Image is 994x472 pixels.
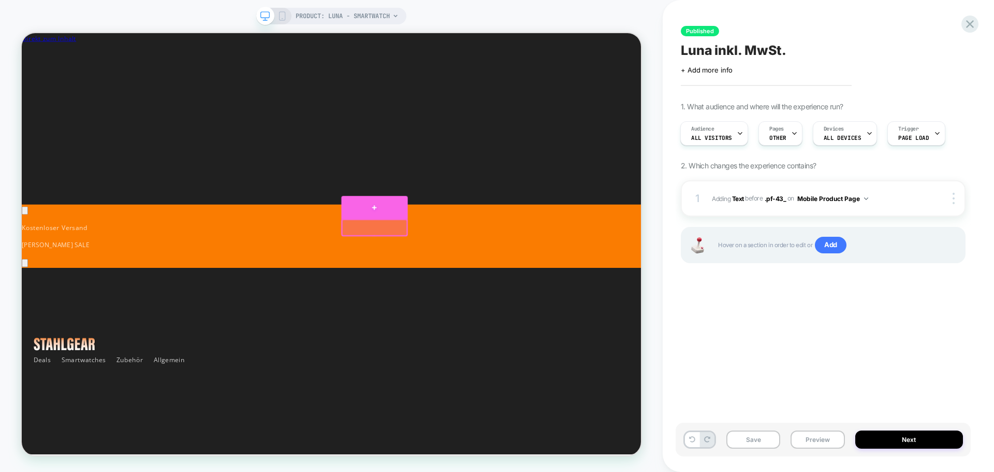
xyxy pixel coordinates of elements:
summary: Allgemein [176,431,231,441]
span: Allgemein [176,431,217,441]
span: Luna inkl. MwSt. [681,42,786,58]
div: 1 [692,189,703,208]
span: Hover on a section in order to edit or [718,237,954,253]
span: Trigger [898,125,918,133]
span: Add [815,237,846,253]
button: Save [726,431,780,449]
span: ALL DEVICES [824,134,861,141]
summary: Deals [16,431,53,441]
a: StahlGear [16,406,810,428]
img: StahlGear [16,406,98,424]
img: close [953,193,955,204]
span: PRODUCT: Luna - Smartwatch [296,8,390,24]
span: Zubehör [126,431,162,441]
button: Next [855,431,963,449]
span: Devices [824,125,844,133]
span: Adding [712,194,744,202]
summary: Smartwatches [53,431,126,441]
span: .pf-43_ [765,194,786,202]
span: All Visitors [691,134,732,141]
img: down arrow [864,197,868,200]
span: 1. What audience and where will the experience run? [681,102,843,111]
button: Mobile Product Page [797,192,868,205]
span: OTHER [769,134,786,141]
span: + Add more info [681,66,733,74]
button: Preview [791,431,844,449]
span: Page Load [898,134,929,141]
span: Published [681,26,719,36]
b: Text [732,194,744,202]
span: BEFORE [745,194,763,202]
img: Joystick [687,237,708,253]
span: Deals [16,431,39,441]
span: on [787,193,794,204]
span: Audience [691,125,714,133]
span: Smartwatches [53,431,112,441]
summary: Zubehör [126,431,176,441]
span: Pages [769,125,784,133]
span: 2. Which changes the experience contains? [681,161,816,170]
